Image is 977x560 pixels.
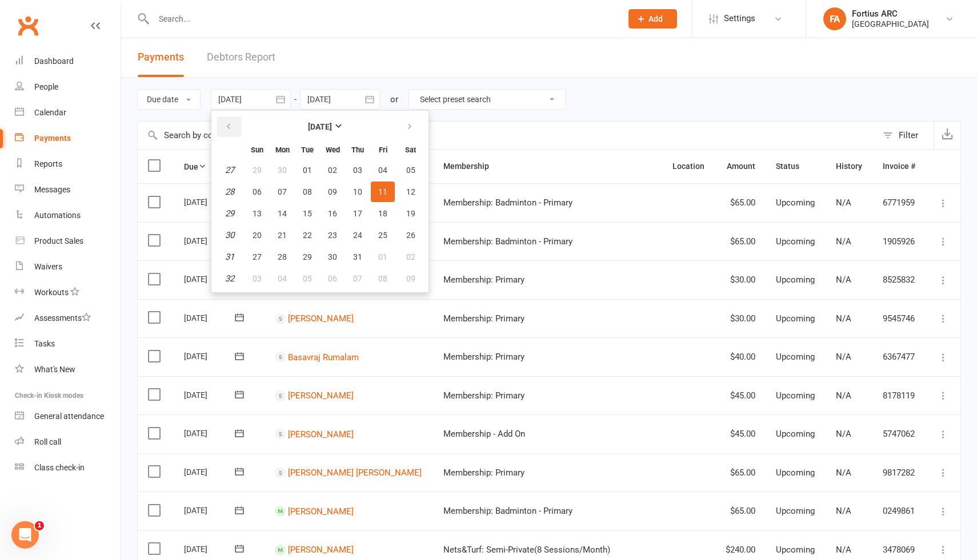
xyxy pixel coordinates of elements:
[826,150,872,183] th: History
[184,540,237,558] div: [DATE]
[346,225,370,245] button: 24
[184,309,237,327] div: [DATE]
[245,268,269,289] button: 03
[378,166,387,175] span: 04
[34,108,66,117] div: Calendar
[295,182,319,202] button: 08
[836,429,851,439] span: N/A
[253,252,262,261] span: 27
[270,203,294,224] button: 14
[34,365,75,374] div: What's New
[371,160,395,180] button: 04
[899,128,918,142] div: Filter
[15,455,121,481] a: Class kiosk mode
[34,134,71,143] div: Payments
[303,274,312,283] span: 05
[396,225,425,245] button: 26
[15,49,121,74] a: Dashboard
[15,126,121,151] a: Payments
[225,208,234,219] em: 29
[353,252,362,261] span: 31
[852,9,929,19] div: Fortius ARC
[15,228,121,254] a: Product Sales
[207,38,275,77] a: Debtors Report
[15,100,121,126] a: Calendar
[288,313,354,324] a: [PERSON_NAME]
[245,247,269,267] button: 27
[295,225,319,245] button: 22
[251,146,263,154] small: Sunday
[872,453,926,492] td: 9817282
[371,268,395,289] button: 08
[15,305,121,331] a: Assessments
[396,182,425,202] button: 12
[836,198,851,208] span: N/A
[836,506,851,516] span: N/A
[275,146,290,154] small: Monday
[303,252,312,261] span: 29
[278,187,287,196] span: 07
[443,313,524,324] span: Membership: Primary
[852,19,929,29] div: [GEOGRAPHIC_DATA]
[174,150,265,183] th: Due
[253,166,262,175] span: 29
[836,236,851,247] span: N/A
[288,352,359,362] a: Basavraj Rumalam
[346,203,370,224] button: 17
[396,160,425,180] button: 05
[278,231,287,240] span: 21
[34,339,55,348] div: Tasks
[443,390,524,401] span: Membership: Primary
[405,146,416,154] small: Saturday
[34,313,91,323] div: Assessments
[715,260,766,299] td: $30.00
[715,414,766,453] td: $45.00
[776,545,815,555] span: Upcoming
[328,274,337,283] span: 06
[872,376,926,415] td: 8178119
[265,150,433,183] th: Contact
[371,247,395,267] button: 01
[288,390,354,401] a: [PERSON_NAME]
[15,74,121,100] a: People
[270,247,294,267] button: 28
[184,347,237,365] div: [DATE]
[378,274,387,283] span: 08
[396,247,425,267] button: 02
[346,268,370,289] button: 07
[715,491,766,530] td: $65.00
[776,313,815,324] span: Upcoming
[308,122,332,131] strong: [DATE]
[225,252,234,262] em: 31
[34,236,83,245] div: Product Sales
[278,166,287,175] span: 30
[288,545,354,555] a: [PERSON_NAME]
[245,182,269,202] button: 06
[378,231,387,240] span: 25
[225,273,234,284] em: 32
[225,165,234,175] em: 27
[270,225,294,245] button: 21
[295,247,319,267] button: 29
[648,14,663,23] span: Add
[776,429,815,439] span: Upcoming
[328,231,337,240] span: 23
[270,182,294,202] button: 07
[406,187,415,196] span: 12
[328,209,337,218] span: 16
[371,182,395,202] button: 11
[353,231,362,240] span: 24
[15,357,121,382] a: What's New
[378,187,387,196] span: 11
[877,122,934,149] button: Filter
[406,231,415,240] span: 26
[270,268,294,289] button: 04
[184,386,237,404] div: [DATE]
[253,231,262,240] span: 20
[278,274,287,283] span: 04
[15,331,121,357] a: Tasks
[872,299,926,338] td: 9545746
[184,232,237,249] div: [DATE]
[836,390,851,401] span: N/A
[628,9,677,29] button: Add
